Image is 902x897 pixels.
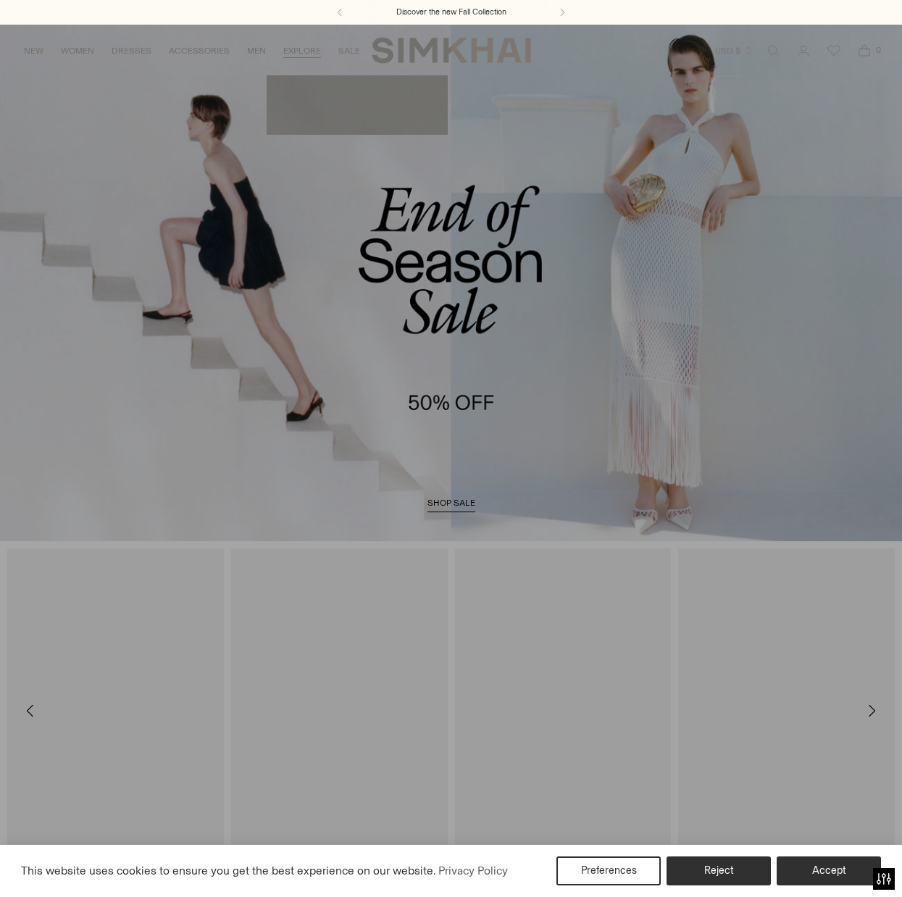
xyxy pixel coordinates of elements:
[789,36,818,65] a: Go to the account page
[247,35,266,67] a: MEN
[759,36,788,65] a: Open search modal
[872,43,885,57] span: 0
[819,36,848,65] a: Wishlist
[61,35,94,67] a: WOMEN
[338,35,360,67] a: SALE
[396,7,506,18] a: Discover the new Fall Collection
[283,35,321,67] a: EXPLORE
[715,35,753,67] button: USD $
[777,856,881,885] button: Accept
[21,864,436,877] span: This website uses cookies to ensure you get the best experience on our website.
[667,856,771,885] button: Reject
[436,860,510,882] a: Privacy Policy (opens in a new tab)
[850,36,879,65] a: Open cart modal
[112,35,151,67] a: DRESSES
[169,35,230,67] a: ACCESSORIES
[24,35,43,67] a: NEW
[556,856,661,885] button: Preferences
[372,36,531,64] a: SIMKHAI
